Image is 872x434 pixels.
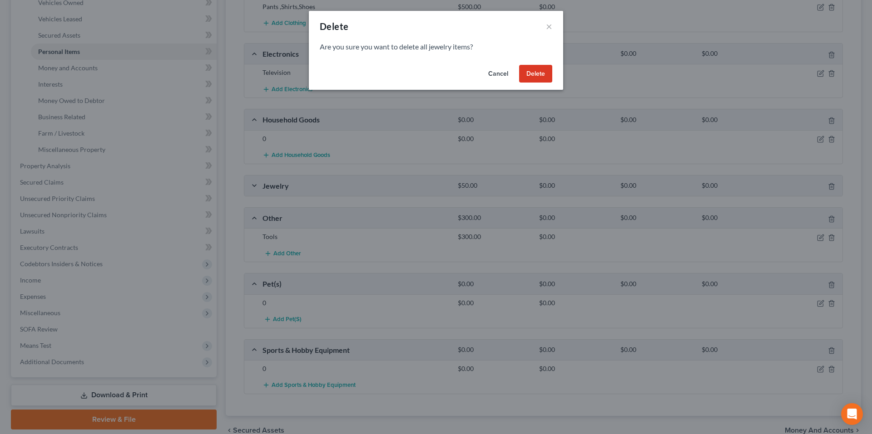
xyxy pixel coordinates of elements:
[519,65,552,83] button: Delete
[320,42,552,52] p: Are you sure you want to delete all jewelry items?
[546,21,552,32] button: ×
[841,403,863,425] div: Open Intercom Messenger
[481,65,515,83] button: Cancel
[320,20,348,33] div: Delete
